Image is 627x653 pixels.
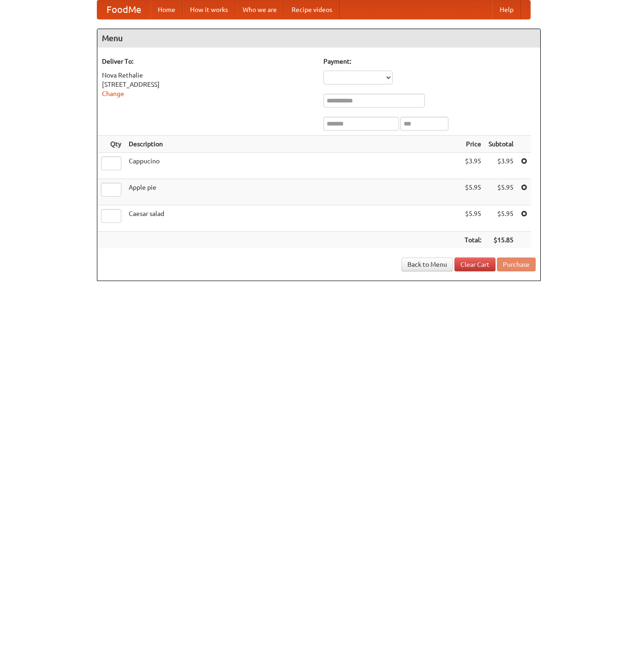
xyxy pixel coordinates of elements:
[235,0,284,19] a: Who we are
[485,232,517,249] th: $15.85
[102,80,314,89] div: [STREET_ADDRESS]
[461,179,485,205] td: $5.95
[125,136,461,153] th: Description
[497,258,536,271] button: Purchase
[102,90,124,97] a: Change
[485,205,517,232] td: $5.95
[461,153,485,179] td: $3.95
[97,0,150,19] a: FoodMe
[183,0,235,19] a: How it works
[454,258,496,271] a: Clear Cart
[97,136,125,153] th: Qty
[461,232,485,249] th: Total:
[125,153,461,179] td: Cappucino
[102,57,314,66] h5: Deliver To:
[97,29,540,48] h4: Menu
[461,136,485,153] th: Price
[492,0,521,19] a: Help
[461,205,485,232] td: $5.95
[102,71,314,80] div: Nova Rethalie
[323,57,536,66] h5: Payment:
[485,136,517,153] th: Subtotal
[125,205,461,232] td: Caesar salad
[485,179,517,205] td: $5.95
[150,0,183,19] a: Home
[485,153,517,179] td: $3.95
[125,179,461,205] td: Apple pie
[284,0,340,19] a: Recipe videos
[401,258,453,271] a: Back to Menu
